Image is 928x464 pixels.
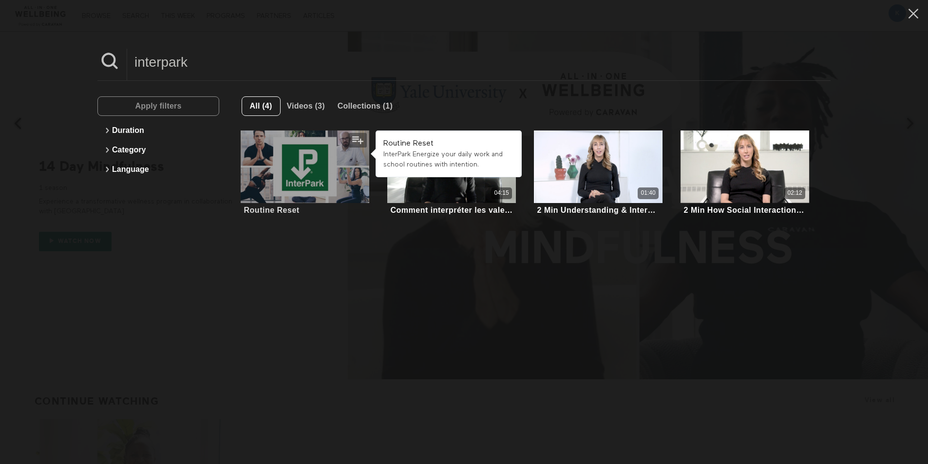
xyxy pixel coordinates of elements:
[250,102,272,110] span: All (4)
[391,205,513,215] div: Comment interpréter les valeurs associées à votre glycémie? (Français)
[641,189,656,197] div: 01:40
[349,133,367,148] button: Add to my list
[127,49,831,75] input: Search
[241,130,369,216] a: Routine ResetRoutine Reset
[537,205,660,215] div: 2 Min Understanding & Interpreting A1C Tests
[788,189,802,197] div: 02:12
[287,102,325,110] span: Videos (3)
[494,189,509,197] div: 04:15
[383,149,514,169] div: InterPark Energize your daily work and school routines with intention.
[383,140,434,148] strong: Routine Reset
[281,96,331,116] button: Videos (3)
[102,160,214,179] button: Language
[534,130,663,216] a: 2 Min Understanding & Interpreting A1C Tests01:402 Min Understanding & Interpreting A1C Tests
[331,96,399,116] button: Collections (1)
[242,96,281,116] button: All (4)
[102,140,214,160] button: Category
[338,102,393,110] span: Collections (1)
[681,130,809,216] a: 2 Min How Social Interaction Shapes Kids Communication02:122 Min How Social Interaction Shapes Ki...
[102,121,214,140] button: Duration
[684,205,806,215] div: 2 Min How Social Interaction Shapes Kids Communication
[244,205,300,215] div: Routine Reset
